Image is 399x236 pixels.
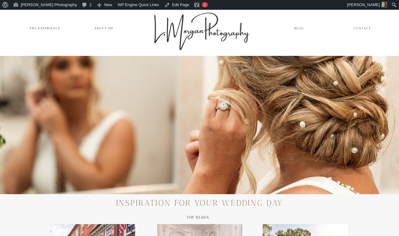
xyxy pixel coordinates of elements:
span: 2 [203,2,206,7]
h2: inspiration for your wedding day [108,199,291,209]
a: Blog [288,26,311,31]
span: [PERSON_NAME] [347,2,380,7]
a: Contact [351,26,371,31]
a: ABOUT me [94,26,116,31]
h2: TOP READS: [165,216,232,221]
a: The Experience [30,26,62,31]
